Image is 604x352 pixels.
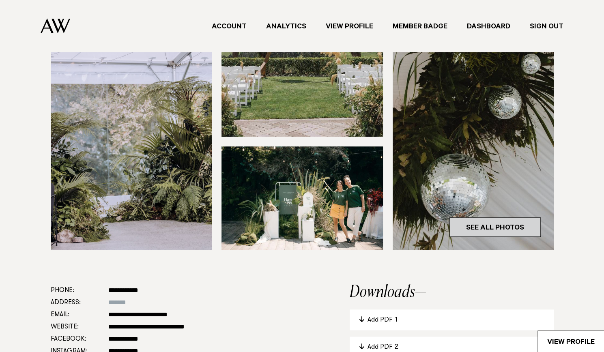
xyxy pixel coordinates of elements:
[51,284,102,296] dt: Phone:
[383,21,457,32] a: Member Badge
[51,321,102,333] dt: Website:
[350,284,554,300] h2: Downloads
[202,21,256,32] a: Account
[538,331,604,352] a: View Profile
[51,333,102,345] dt: Facebook:
[316,21,383,32] a: View Profile
[359,315,544,325] a: Add PDF 1
[368,315,544,325] div: Add PDF 1
[256,21,316,32] a: Analytics
[221,146,383,250] img: Sr0yZQrMTNJNkrsL265lhaKkPT9JmCFgA2YmG2wG.jpg
[393,34,554,250] img: ltZ7V4BsQUAHMDrNhfirhkEjLOWiFounLaK1Oyt8.jpg
[51,309,102,321] dt: Email:
[51,296,102,309] dt: Address:
[51,34,212,250] img: 3dgzdR2FKenGAKxFGvvSYv3RBIhwDXE04apzNkJG.jpg
[449,217,541,237] a: See All Photos
[520,21,573,32] a: Sign Out
[41,18,70,33] img: Auckland Weddings Logo
[457,21,520,32] a: Dashboard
